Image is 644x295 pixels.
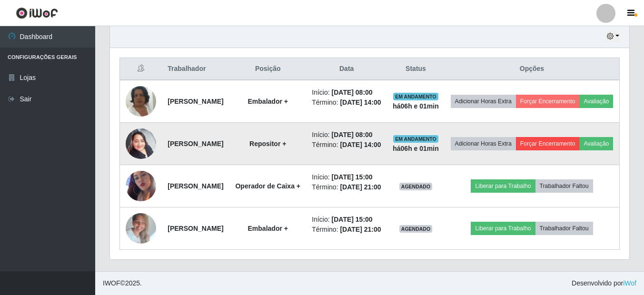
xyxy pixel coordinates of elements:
button: Avaliação [579,137,613,150]
li: Término: [312,98,381,108]
th: Posição [229,58,306,80]
time: [DATE] 14:00 [340,141,381,148]
strong: Embalador + [248,98,288,105]
th: Trabalhador [162,58,229,80]
span: Desenvolvido por [572,278,636,288]
time: [DATE] 08:00 [332,88,373,96]
li: Início: [312,215,381,225]
button: Liberar para Trabalho [471,179,535,193]
img: 1740601468403.jpeg [126,208,156,248]
button: Trabalhador Faltou [535,222,593,235]
span: EM ANDAMENTO [393,135,438,143]
button: Forçar Encerramento [516,95,580,108]
button: Liberar para Trabalho [471,222,535,235]
strong: Embalador + [248,225,288,232]
time: [DATE] 08:00 [332,131,373,138]
li: Término: [312,225,381,235]
img: 1680732179236.jpeg [126,159,156,213]
button: Adicionar Horas Extra [451,137,516,150]
li: Término: [312,140,381,150]
time: [DATE] 14:00 [340,98,381,106]
th: Data [306,58,387,80]
span: IWOF [103,279,120,287]
img: 1736825019382.jpeg [126,123,156,164]
th: Status [387,58,445,80]
li: Início: [312,130,381,140]
li: Início: [312,172,381,182]
strong: há 06 h e 01 min [393,145,439,152]
li: Início: [312,88,381,98]
span: AGENDADO [399,183,433,190]
li: Término: [312,182,381,192]
span: © 2025 . [103,278,142,288]
a: iWof [623,279,636,287]
button: Trabalhador Faltou [535,179,593,193]
img: CoreUI Logo [16,7,58,19]
time: [DATE] 21:00 [340,226,381,233]
button: Avaliação [579,95,613,108]
span: AGENDADO [399,225,433,233]
th: Opções [445,58,620,80]
time: [DATE] 21:00 [340,183,381,191]
button: Adicionar Horas Extra [451,95,516,108]
strong: [PERSON_NAME] [168,140,223,147]
img: 1676496034794.jpeg [126,74,156,128]
time: [DATE] 15:00 [332,216,373,223]
strong: há 06 h e 01 min [393,102,439,110]
span: EM ANDAMENTO [393,93,438,100]
strong: [PERSON_NAME] [168,98,223,105]
button: Forçar Encerramento [516,137,580,150]
strong: Operador de Caixa + [235,182,300,190]
strong: [PERSON_NAME] [168,182,223,190]
strong: [PERSON_NAME] [168,225,223,232]
strong: Repositor + [249,140,286,147]
time: [DATE] 15:00 [332,173,373,181]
